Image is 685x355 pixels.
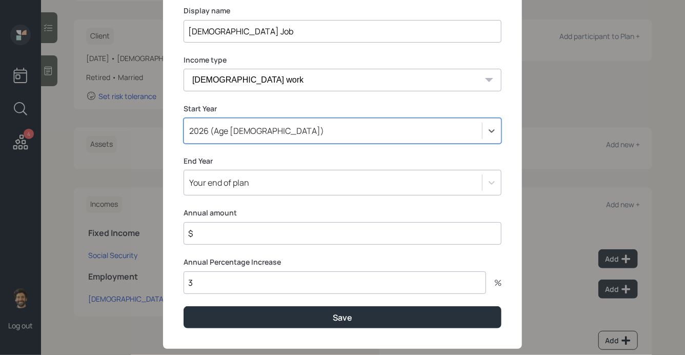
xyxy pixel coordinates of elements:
[486,279,501,287] div: %
[184,306,501,328] button: Save
[184,257,501,267] label: Annual Percentage Increase
[184,104,501,114] label: Start Year
[184,55,501,65] label: Income type
[333,312,352,323] div: Save
[189,125,324,136] div: 2026 (Age [DEMOGRAPHIC_DATA])
[189,177,249,188] div: Your end of plan
[184,156,501,166] label: End Year
[184,6,501,16] label: Display name
[184,208,501,218] label: Annual amount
